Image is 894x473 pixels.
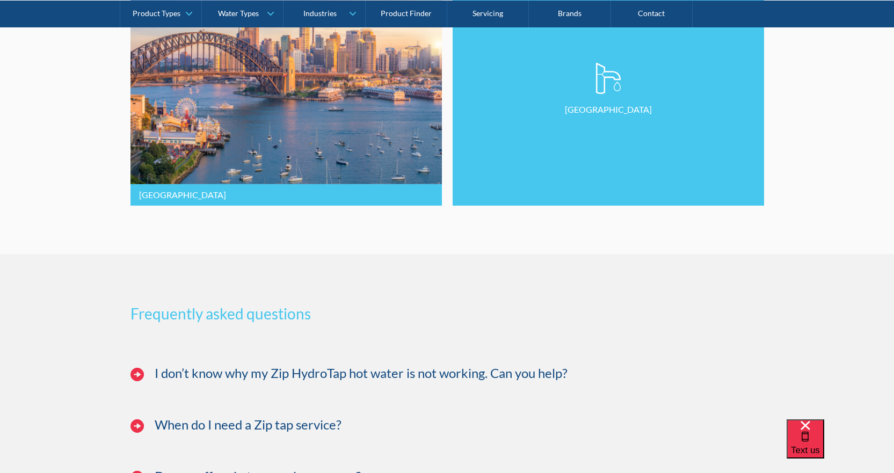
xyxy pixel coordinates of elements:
[130,302,764,325] h3: Frequently asked questions
[133,9,180,18] div: Product Types
[155,366,568,381] h3: I don’t know why my Zip HydroTap hot water is not working. Can you help?
[218,9,259,18] div: Water Types
[787,419,894,473] iframe: podium webchat widget bubble
[565,103,652,116] p: [GEOGRAPHIC_DATA]
[155,417,341,433] h3: When do I need a Zip tap service?
[303,9,337,18] div: Industries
